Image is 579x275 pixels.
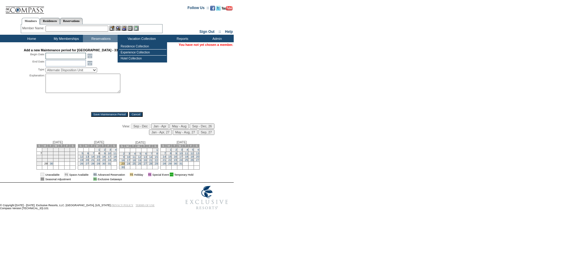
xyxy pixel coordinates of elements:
a: 19 [138,159,141,162]
img: i.gif [60,173,63,176]
td: 01 [93,173,96,176]
a: 22 [155,159,158,162]
a: 14 [91,155,94,158]
td: 3 [53,148,59,152]
input: Save Maintenance Period [91,112,128,117]
a: 10 [179,152,182,155]
td: My Memberships [48,35,83,42]
td: T [89,144,94,148]
td: T [59,144,64,148]
a: 24 [127,162,130,165]
input: Sep - Dec [131,123,150,129]
a: 1 [98,148,100,151]
strong: Add a new Maintenance period for [GEOGRAPHIC_DATA] - 33B [24,48,120,52]
a: 20 [144,159,147,162]
a: Open the calendar popup. [87,60,93,66]
td: Home [14,35,48,42]
a: 13 [86,155,89,158]
a: 17 [179,155,182,158]
img: Reservations [128,26,133,31]
img: b_edit.gif [109,26,115,31]
td: 27 [70,158,75,162]
td: 23 [48,158,53,162]
td: Space Available [69,173,89,176]
a: 3 [128,152,130,155]
a: Help [225,30,233,34]
td: 8 [42,152,47,155]
a: 29 [97,162,100,165]
td: 2 [48,148,53,152]
a: 7 [93,152,94,155]
a: 3 [181,148,182,151]
img: Follow us on Twitter [216,6,221,11]
td: S [194,144,199,148]
td: 15 [42,155,47,158]
a: 11 [113,152,116,155]
a: 31 [108,162,111,165]
a: 12 [80,155,83,158]
td: Seasonal Adjustment [45,177,88,181]
a: 30 [50,162,53,165]
a: 15 [97,155,100,158]
img: View [115,26,121,31]
a: 3 [109,148,111,151]
a: Follow us on Twitter [216,8,221,11]
td: 01 [170,173,173,176]
input: Sep, 27 [198,130,214,135]
a: 5 [140,152,141,155]
a: 6 [145,152,147,155]
td: F [188,144,194,148]
a: 16 [122,159,125,162]
a: 28 [163,162,166,165]
td: 22 [42,158,47,162]
td: Advanced Reservation [98,173,125,176]
img: b_calculator.gif [134,26,139,31]
td: Hotel Collection [119,56,166,61]
a: 22 [168,158,171,161]
input: Sep - Dec, 26 [190,123,214,129]
div: End Date: [24,60,45,66]
a: 6 [198,148,199,151]
td: W [94,144,100,148]
td: Holiday [134,173,143,176]
img: i.gif [89,173,92,176]
a: 5 [192,148,194,151]
td: Unavailable [45,173,59,176]
td: T [100,144,106,148]
a: 11 [132,155,135,158]
td: 9 [48,152,53,155]
a: 4 [115,148,116,151]
div: Member Name: [22,26,46,31]
input: Jan - Apr, 27 [149,130,172,135]
td: Vacation Collection [118,35,164,42]
td: Reservations [83,35,118,42]
a: 4 [186,148,188,151]
div: Explanation: [24,74,45,108]
td: T [172,144,177,148]
span: You have not yet chosen a member. [179,43,233,46]
a: 9 [104,152,105,155]
a: 29 [155,162,158,165]
span: [DATE] [177,140,187,144]
a: Residences [40,18,60,24]
a: 23 [174,158,177,161]
td: 16 [48,155,53,158]
td: S [78,144,83,148]
a: 21 [149,159,152,162]
a: 14 [149,155,152,158]
td: 29 [42,162,47,166]
div: Begin Date: [24,53,45,59]
a: 30 [122,166,125,169]
td: T [141,145,147,148]
a: 27 [86,162,89,165]
a: 15 [168,155,171,158]
td: Exclusive Getaways [98,177,125,181]
td: W [177,144,182,148]
a: 19 [191,155,194,158]
a: 30 [102,162,105,165]
td: F [147,145,152,148]
a: Reservations [60,18,83,24]
a: Members [22,18,40,24]
a: 10 [108,152,111,155]
a: 13 [144,155,147,158]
